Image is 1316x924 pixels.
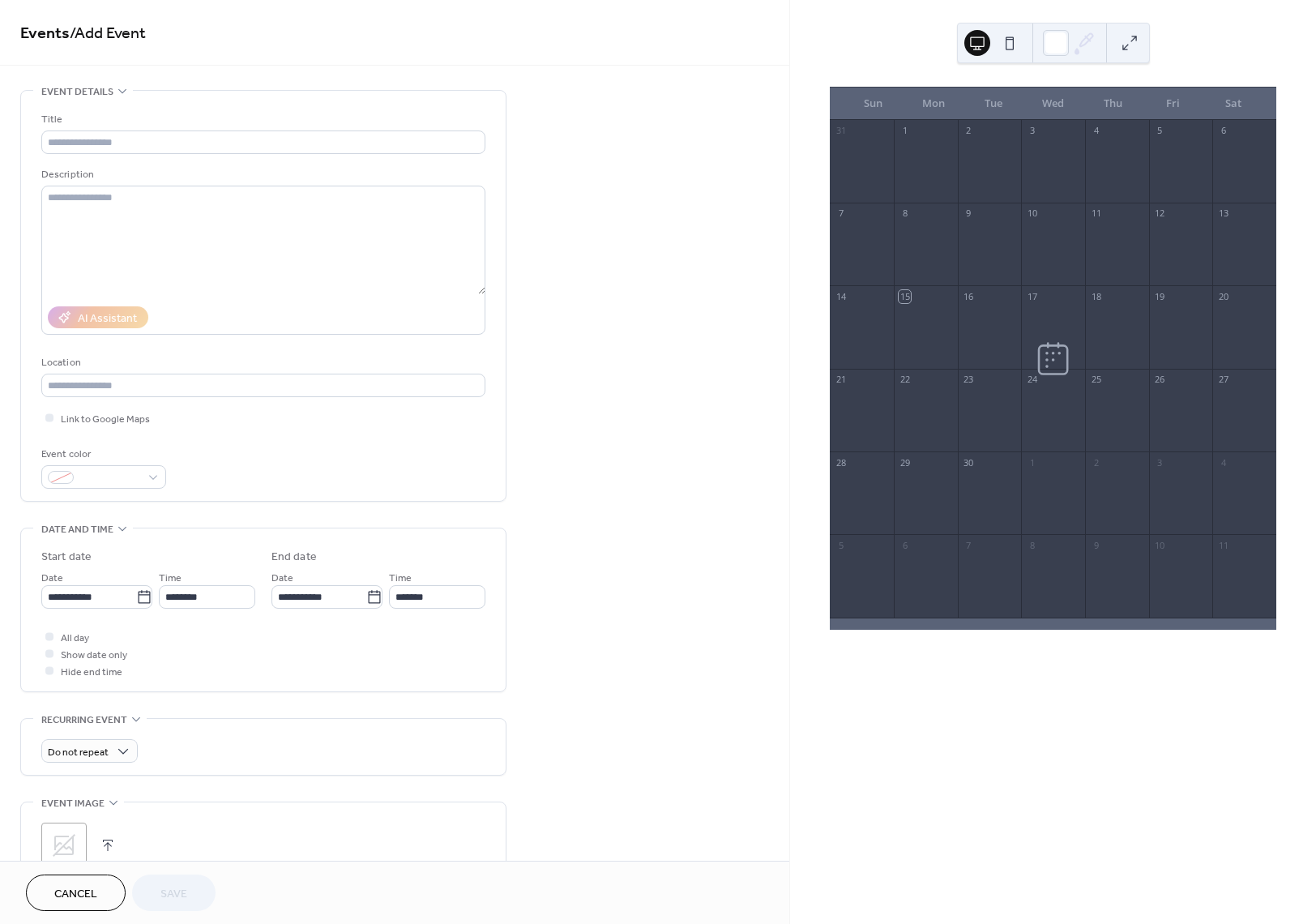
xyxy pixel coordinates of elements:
div: Tue [963,88,1023,120]
span: All day [61,630,89,647]
div: 19 [1154,290,1166,302]
div: 4 [1217,456,1229,468]
div: ; [41,823,87,868]
div: 11 [1217,539,1229,551]
a: Events [20,18,70,49]
span: Date [271,570,293,587]
div: 2 [963,125,975,137]
span: Event details [41,83,113,101]
div: 12 [1154,207,1166,220]
div: 21 [835,374,847,386]
div: Sun [843,88,903,120]
div: 6 [1217,125,1229,137]
div: 8 [899,207,911,220]
div: Fri [1143,88,1203,120]
span: / Add Event [70,18,146,49]
div: 3 [1026,125,1038,137]
div: Sat [1203,88,1263,120]
div: 13 [1217,207,1229,220]
div: 16 [963,290,975,302]
div: 25 [1090,374,1102,386]
div: 22 [899,374,911,386]
div: 8 [1026,539,1038,551]
span: Event image [41,795,105,812]
span: Link to Google Maps [61,411,150,428]
div: 10 [1154,539,1166,551]
div: Event color [41,446,163,463]
div: 17 [1026,290,1038,302]
div: 18 [1090,290,1102,302]
div: 4 [1090,125,1102,137]
div: 9 [1090,539,1102,551]
div: 20 [1217,290,1229,302]
span: Do not repeat [48,743,109,762]
div: 7 [963,539,975,551]
span: Recurring event [41,712,127,729]
div: 23 [963,374,975,386]
span: Show date only [61,647,127,664]
div: Thu [1083,88,1143,120]
div: 29 [899,456,911,468]
span: Date and time [41,521,113,538]
div: 26 [1154,374,1166,386]
div: Start date [41,549,92,566]
div: End date [271,549,317,566]
button: Cancel [26,875,126,911]
div: Wed [1023,88,1083,120]
div: Title [41,111,482,128]
div: 14 [835,290,847,302]
div: 1 [1026,456,1038,468]
div: 1 [899,125,911,137]
div: 7 [835,207,847,220]
div: 11 [1090,207,1102,220]
div: 28 [835,456,847,468]
div: 15 [899,290,911,302]
span: Hide end time [61,664,122,681]
div: 30 [963,456,975,468]
div: 31 [835,125,847,137]
div: 24 [1026,374,1038,386]
div: 10 [1026,207,1038,220]
div: 9 [963,207,975,220]
div: Description [41,166,482,183]
div: 5 [1154,125,1166,137]
div: Mon [903,88,963,120]
div: 27 [1217,374,1229,386]
div: 5 [835,539,847,551]
span: Date [41,570,63,587]
div: 3 [1154,456,1166,468]
div: Location [41,354,482,371]
div: 6 [899,539,911,551]
div: 2 [1090,456,1102,468]
span: Cancel [54,886,97,903]
span: Time [159,570,182,587]
span: Time [389,570,412,587]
